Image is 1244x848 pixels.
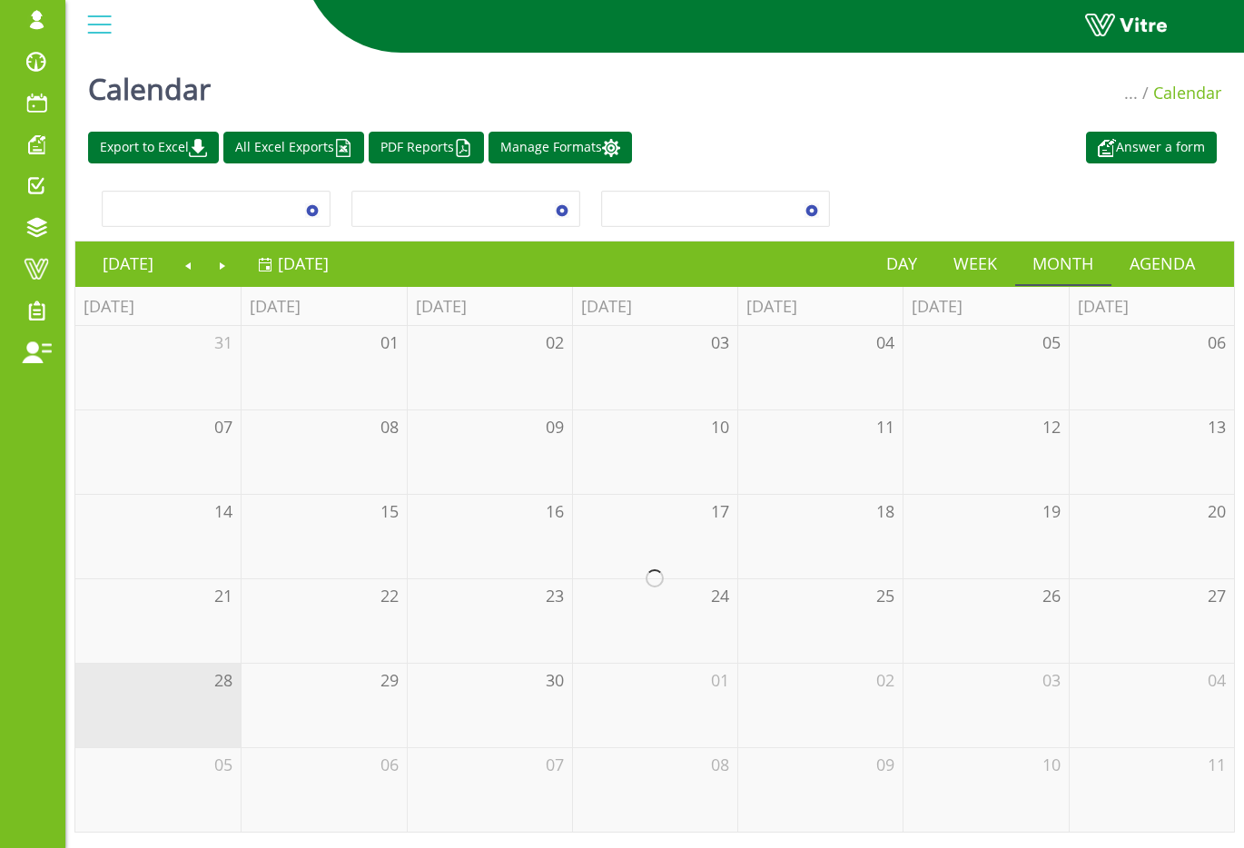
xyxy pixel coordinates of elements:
th: [DATE] [903,287,1068,326]
img: cal_download.png [189,139,207,157]
span: select [795,192,828,225]
th: [DATE] [407,287,572,326]
a: Answer a form [1086,132,1217,163]
a: Export to Excel [88,132,219,163]
li: Calendar [1138,82,1221,105]
th: [DATE] [241,287,406,326]
h1: Calendar [88,45,211,123]
span: ... [1124,82,1138,104]
img: cal_settings.png [602,139,620,157]
a: All Excel Exports [223,132,364,163]
th: [DATE] [1069,287,1234,326]
img: appointment_white2.png [1098,139,1116,157]
a: Previous [172,242,206,284]
a: Manage Formats [489,132,632,163]
th: [DATE] [737,287,903,326]
a: [DATE] [258,242,329,284]
img: cal_excel.png [334,139,352,157]
a: Next [205,242,240,284]
img: cal_pdf.png [454,139,472,157]
span: select [296,192,329,225]
th: [DATE] [572,287,737,326]
span: select [546,192,578,225]
span: [DATE] [278,252,329,274]
a: Day [868,242,935,284]
a: Month [1015,242,1112,284]
a: [DATE] [84,242,172,284]
th: [DATE] [75,287,241,326]
a: Agenda [1111,242,1213,284]
a: Week [935,242,1015,284]
a: PDF Reports [369,132,484,163]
